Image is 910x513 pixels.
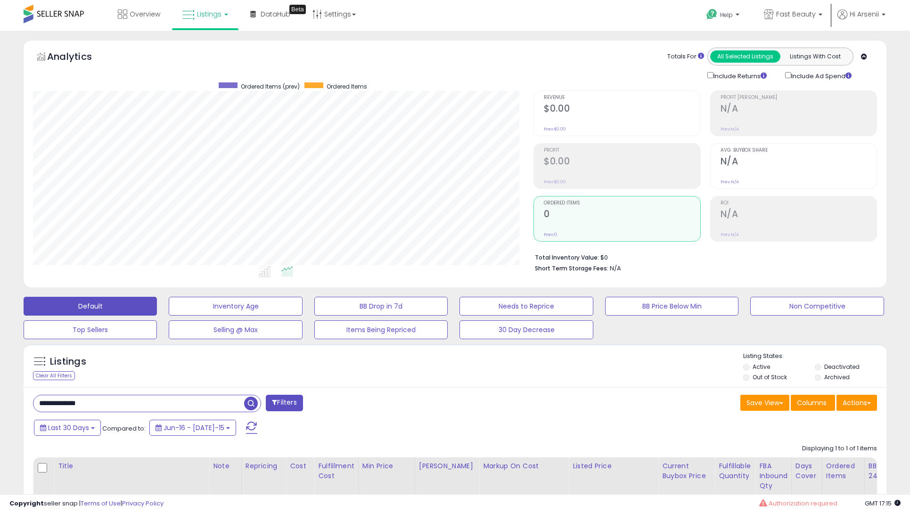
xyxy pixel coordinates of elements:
[197,9,221,19] span: Listings
[721,148,877,153] span: Avg. Buybox Share
[721,126,739,132] small: Prev: N/A
[50,355,86,368] h5: Listings
[667,52,704,61] div: Totals For
[24,297,157,316] button: Default
[721,232,739,237] small: Prev: N/A
[544,179,566,185] small: Prev: $0.00
[290,461,310,471] div: Cost
[721,179,739,185] small: Prev: N/A
[102,424,146,433] span: Compared to:
[865,499,901,508] span: 2025-08-15 17:15 GMT
[662,461,711,481] div: Current Buybox Price
[753,373,787,381] label: Out of Stock
[699,1,749,31] a: Help
[241,82,300,90] span: Ordered Items (prev)
[9,499,44,508] strong: Copyright
[544,209,700,221] h2: 0
[149,420,236,436] button: Jun-16 - [DATE]-15
[795,461,818,481] div: Days Cover
[740,395,789,411] button: Save View
[802,444,877,453] div: Displaying 1 to 1 of 1 items
[605,297,738,316] button: BB Price Below Min
[721,103,877,116] h2: N/A
[700,70,778,81] div: Include Returns
[710,50,780,63] button: All Selected Listings
[213,461,238,471] div: Note
[535,251,870,262] li: $0
[706,8,718,20] i: Get Help
[743,352,886,361] p: Listing States:
[314,297,448,316] button: BB Drop in 7d
[122,499,164,508] a: Privacy Policy
[544,232,557,237] small: Prev: 0
[169,297,302,316] button: Inventory Age
[791,395,835,411] button: Columns
[419,461,475,471] div: [PERSON_NAME]
[824,373,850,381] label: Archived
[266,395,303,411] button: Filters
[544,103,700,116] h2: $0.00
[261,9,290,19] span: DataHub
[479,457,569,495] th: The percentage added to the cost of goods (COGS) that forms the calculator for Min & Max prices.
[850,9,879,19] span: Hi Arsenii
[289,5,306,14] div: Tooltip anchor
[753,363,770,371] label: Active
[47,50,110,65] h5: Analytics
[169,320,302,339] button: Selling @ Max
[836,395,877,411] button: Actions
[610,264,621,273] span: N/A
[459,320,593,339] button: 30 Day Decrease
[544,148,700,153] span: Profit
[459,297,593,316] button: Needs to Reprice
[780,50,850,63] button: Listings With Cost
[721,209,877,221] h2: N/A
[837,9,885,31] a: Hi Arsenii
[327,82,367,90] span: Ordered Items
[544,126,566,132] small: Prev: $0.00
[721,156,877,169] h2: N/A
[721,201,877,206] span: ROI
[544,156,700,169] h2: $0.00
[535,253,599,261] b: Total Inventory Value:
[483,461,565,471] div: Markup on Cost
[573,461,654,471] div: Listed Price
[48,423,89,432] span: Last 30 Days
[318,461,354,481] div: Fulfillment Cost
[776,9,816,19] span: Fast Beauty
[535,264,608,272] b: Short Term Storage Fees:
[544,95,700,100] span: Revenue
[33,371,75,380] div: Clear All Filters
[759,461,787,491] div: FBA inbound Qty
[719,461,751,481] div: Fulfillable Quantity
[778,70,867,81] div: Include Ad Spend
[750,297,884,316] button: Non Competitive
[544,201,700,206] span: Ordered Items
[130,9,160,19] span: Overview
[362,461,411,471] div: Min Price
[164,423,224,432] span: Jun-16 - [DATE]-15
[58,461,205,471] div: Title
[869,461,903,481] div: BB Share 24h.
[721,95,877,100] span: Profit [PERSON_NAME]
[24,320,157,339] button: Top Sellers
[314,320,448,339] button: Items Being Repriced
[826,461,861,481] div: Ordered Items
[824,363,860,371] label: Deactivated
[720,11,733,19] span: Help
[34,420,101,436] button: Last 30 Days
[9,499,164,508] div: seller snap | |
[81,499,121,508] a: Terms of Use
[797,398,827,407] span: Columns
[246,461,282,471] div: Repricing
